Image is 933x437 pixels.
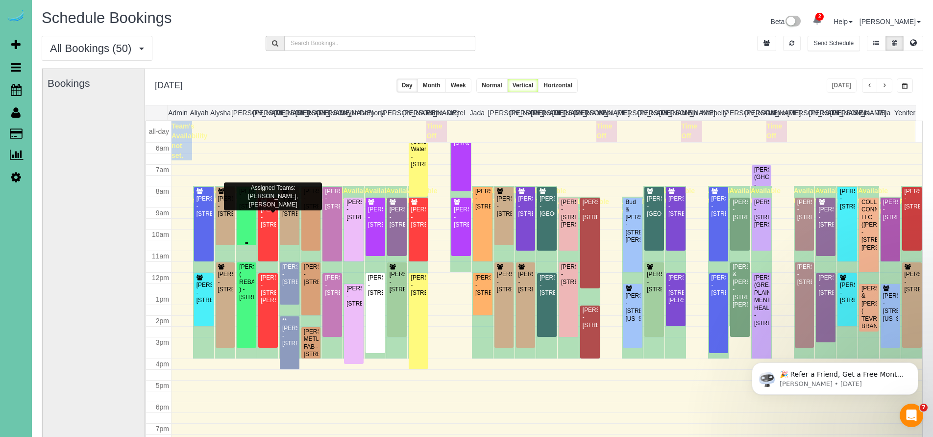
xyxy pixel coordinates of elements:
span: Available time [815,187,845,205]
div: **[PERSON_NAME] - [STREET_ADDRESS] [282,317,297,348]
span: 8am [156,187,169,195]
th: Gretel [445,105,466,120]
div: COLLEGE CONNECTION, LLC ([PERSON_NAME]) - [STREET_ADDRESS][PERSON_NAME] [861,199,877,252]
span: Available time [472,187,502,205]
div: [PERSON_NAME] - [STREET_ADDRESS] [303,263,319,286]
iframe: Intercom notifications message [737,342,933,411]
div: [PERSON_NAME] - [STREET_ADDRESS] [839,282,855,304]
div: [PERSON_NAME] - [STREET_ADDRESS][PERSON_NAME] [561,199,576,229]
button: Week [445,78,471,93]
span: 6pm [156,403,169,411]
th: [PERSON_NAME] [744,105,766,120]
span: Time Off [766,122,782,140]
span: Available time [408,187,438,205]
th: Alysha [210,105,231,120]
a: 2 [808,10,827,31]
button: All Bookings (50) [42,36,152,61]
div: Bud & [PERSON_NAME] - [STREET_ADDRESS][PERSON_NAME] [625,199,640,244]
div: [PERSON_NAME] - [STREET_ADDRESS][US_STATE] [883,292,898,323]
div: [PERSON_NAME] - [STREET_ADDRESS] [883,199,898,221]
th: [PERSON_NAME] [809,105,830,120]
th: Daylin [338,105,360,120]
div: [PERSON_NAME] - [STREET_ADDRESS] [453,206,469,229]
th: [PERSON_NAME] [573,105,595,120]
span: 3pm [156,338,169,346]
div: [PERSON_NAME] - [STREET_ADDRESS] [368,274,383,297]
img: Automaid Logo [6,10,25,24]
span: Team's Availability not set. [172,122,207,159]
span: 4pm [156,360,169,368]
span: Available time [643,187,673,205]
img: New interface [785,16,801,28]
span: 2 [815,13,824,21]
span: 7am [156,166,169,174]
div: [PERSON_NAME] - [STREET_ADDRESS] [411,274,426,297]
div: [PERSON_NAME] - [STREET_ADDRESS] [282,263,297,286]
div: [PERSON_NAME] - [STREET_ADDRESS] [346,285,362,308]
iframe: Intercom live chat [900,404,923,427]
div: Assigned Teams: [PERSON_NAME], [PERSON_NAME] [224,182,322,210]
h3: Bookings [48,77,147,89]
div: [PERSON_NAME] - [STREET_ADDRESS] [218,195,233,218]
h2: [DATE] [155,78,183,91]
span: Available time [751,187,781,205]
div: [PERSON_NAME] - [STREET_ADDRESS] [904,188,920,210]
th: Kasi [595,105,616,120]
span: 2pm [156,317,169,325]
th: [PERSON_NAME] [295,105,317,120]
th: [PERSON_NAME] [402,105,424,120]
span: Available time [536,187,566,205]
span: Available time [901,187,931,205]
th: [PERSON_NAME] [509,105,531,120]
div: [PERSON_NAME] - [STREET_ADDRESS] [797,263,812,286]
div: [PERSON_NAME] - [STREET_ADDRESS] [475,274,491,297]
div: [PERSON_NAME] - [STREET_ADDRESS] [732,199,748,221]
span: 1pm [156,295,169,303]
span: Available time [708,187,738,205]
th: [PERSON_NAME] [638,105,659,120]
div: [PERSON_NAME] - [STREET_ADDRESS] [539,274,555,297]
div: [PERSON_NAME] - [STREET_ADDRESS][PERSON_NAME] [754,199,769,229]
th: Yenifer [894,105,916,120]
input: Search Bookings.. [284,36,475,51]
div: [PERSON_NAME] (GHC) - [STREET_ADDRESS] [754,166,769,197]
div: [PERSON_NAME] - [GEOGRAPHIC_DATA] [539,195,555,218]
th: Jada [466,105,488,120]
span: Available time [622,198,652,215]
span: Available time [386,187,416,205]
span: Available time [558,198,588,215]
div: [PERSON_NAME] - [STREET_ADDRESS] [496,271,512,293]
th: [PERSON_NAME] [253,105,274,120]
span: 12pm [152,274,169,282]
div: [PERSON_NAME] - [GEOGRAPHIC_DATA] [646,195,662,218]
div: [PERSON_NAME] - [STREET_ADDRESS] [196,282,212,304]
div: [PERSON_NAME] - [STREET_ADDRESS] [518,271,534,293]
div: [PERSON_NAME] - [STREET_ADDRESS] [797,199,812,221]
button: Horizontal [538,78,578,93]
div: [PERSON_NAME] - [STREET_ADDRESS] [582,199,598,221]
button: Normal [476,78,507,93]
span: 5pm [156,382,169,389]
th: [PERSON_NAME] [317,105,338,120]
th: Demona [360,105,381,120]
div: [PERSON_NAME] ( REBATH ) - [STREET_ADDRESS] [239,263,254,301]
span: 7 [920,404,928,411]
button: [DATE] [827,78,857,93]
th: [PERSON_NAME] [787,105,809,120]
a: Help [834,18,853,26]
div: [PERSON_NAME] - [STREET_ADDRESS] [839,188,855,210]
span: 7pm [156,425,169,433]
div: [PERSON_NAME] - [STREET_ADDRESS] [496,195,512,218]
div: [PERSON_NAME] - [STREET_ADDRESS] [389,271,405,293]
th: Esme [424,105,445,120]
th: Marbelly [702,105,723,120]
div: [PERSON_NAME] METL-FAB - [STREET_ADDRESS][PERSON_NAME] [303,328,319,366]
th: Lola [680,105,702,120]
th: [PERSON_NAME] [531,105,552,120]
button: Vertical [507,78,539,93]
span: 9am [156,209,169,217]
